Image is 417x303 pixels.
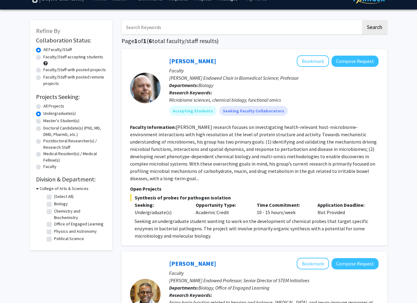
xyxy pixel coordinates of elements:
b: Departments: [169,285,198,291]
span: Synthesis of probes for pathogen isolation [130,194,379,201]
label: Biology [54,201,68,207]
span: Refine By [36,27,60,35]
p: Seeking: [135,201,187,209]
span: Biology [198,82,213,88]
span: Biology, Office of Engaged Learning [198,285,270,291]
iframe: Chat [5,276,26,298]
button: Add Dwayne Simmons to Bookmarks [297,258,329,269]
label: Political Science [54,235,84,242]
label: Master's Student(s) [43,118,79,124]
p: Faculty [169,269,379,277]
mat-chip: Seeking Faculty Collaborators [219,106,288,116]
label: Faculty/Staff with posted projects [43,67,106,73]
p: [PERSON_NAME] Endowed Professor; Senior Director of STEM Initiatives [169,277,379,284]
b: Faculty Information: [130,124,176,130]
h3: College of Arts & Sciences [40,185,89,192]
p: [PERSON_NAME] Endowed Chair in Biomedical Science; Professor [169,74,379,82]
div: Undergraduate(s) [135,209,187,216]
label: Postdoctoral Researcher(s) / Research Staff [43,138,106,151]
button: Add Aaron Wright to Bookmarks [297,55,329,67]
label: Faculty/Staff accepting students [43,54,103,60]
mat-chip: Accepting Students [169,106,217,116]
p: Open Projects [130,185,379,192]
div: Microbiome sciences, chemical biology, functional omics [169,96,379,104]
p: Opportunity Type: [196,201,248,209]
h2: Collaboration Status: [36,37,106,44]
b: Research Keywords: [169,292,212,298]
div: Academic Credit [191,201,252,216]
a: [PERSON_NAME] [169,260,216,267]
label: Chemistry and Biochemistry [54,208,105,221]
fg-read-more: [PERSON_NAME] research focuses on investigating health-relevant host-microbiome-environment inter... [130,124,377,181]
label: Medical Resident(s) / Medical Fellow(s) [43,151,106,163]
label: Faculty/Staff with posted remote projects [43,74,106,87]
label: Physics and Astronomy [54,228,97,235]
label: Office of Engaged Learning [54,221,103,227]
b: Research Keywords: [169,89,212,96]
a: [PERSON_NAME] [169,57,216,65]
h2: Projects Seeking: [36,93,106,100]
span: 1 [134,37,138,45]
span: 1 [143,37,147,45]
label: Faculty [43,163,56,170]
input: Search Keywords [121,20,361,34]
span: 6 [149,37,152,45]
b: Departments: [169,82,198,88]
button: Compose Request to Dwayne Simmons [332,258,379,269]
p: Application Deadline: [317,201,369,209]
h2: Division & Department: [36,176,106,183]
label: All Faculty/Staff [43,46,72,53]
label: Undergraduate(s) [43,110,76,117]
button: Search [362,20,387,34]
p: Seeking an undergraduate student wanting to work on the development of chemical probes that targe... [135,217,379,239]
label: Doctoral Candidate(s) (PhD, MD, DMD, PharmD, etc.) [43,125,106,138]
p: Faculty [169,67,379,74]
div: 10 - 15 hours/week [252,201,313,216]
label: (Select All) [54,193,74,200]
div: Not Provided [313,201,374,216]
button: Compose Request to Aaron Wright [332,56,379,67]
label: All Projects [43,103,64,109]
h1: Page of ( total faculty/staff results) [121,37,387,45]
p: Time Commitment: [257,201,309,209]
